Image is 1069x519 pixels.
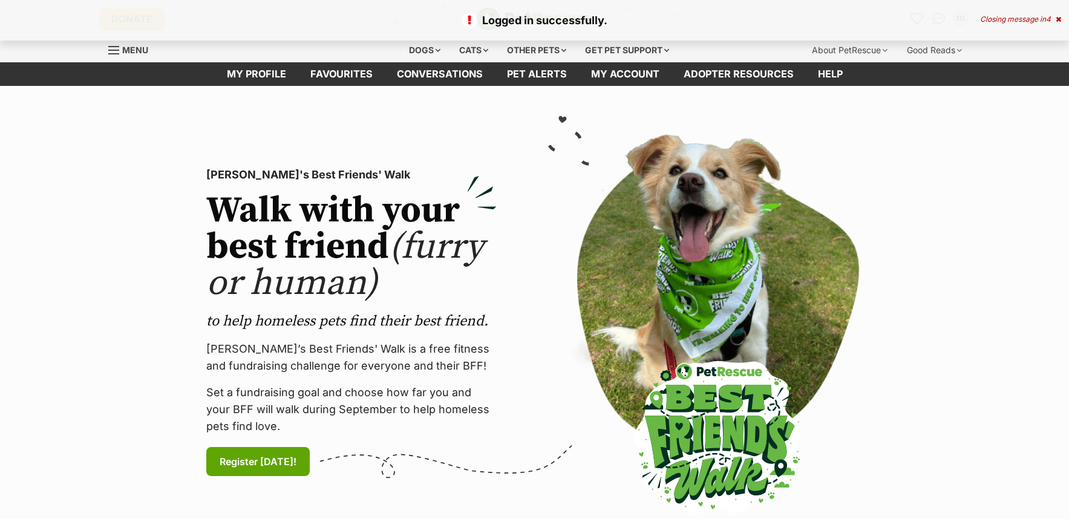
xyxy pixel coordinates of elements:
[206,193,497,302] h2: Walk with your best friend
[499,38,575,62] div: Other pets
[298,62,385,86] a: Favourites
[122,45,148,55] span: Menu
[206,166,497,183] p: [PERSON_NAME]'s Best Friends' Walk
[898,38,970,62] div: Good Reads
[108,38,157,60] a: Menu
[206,312,497,331] p: to help homeless pets find their best friend.
[206,224,484,306] span: (furry or human)
[400,38,449,62] div: Dogs
[672,62,806,86] a: Adopter resources
[385,62,495,86] a: conversations
[577,38,678,62] div: Get pet support
[579,62,672,86] a: My account
[803,38,896,62] div: About PetRescue
[206,341,497,374] p: [PERSON_NAME]’s Best Friends' Walk is a free fitness and fundraising challenge for everyone and t...
[206,384,497,435] p: Set a fundraising goal and choose how far you and your BFF will walk during September to help hom...
[495,62,579,86] a: Pet alerts
[806,62,855,86] a: Help
[451,38,497,62] div: Cats
[215,62,298,86] a: My profile
[220,454,296,469] span: Register [DATE]!
[206,447,310,476] a: Register [DATE]!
